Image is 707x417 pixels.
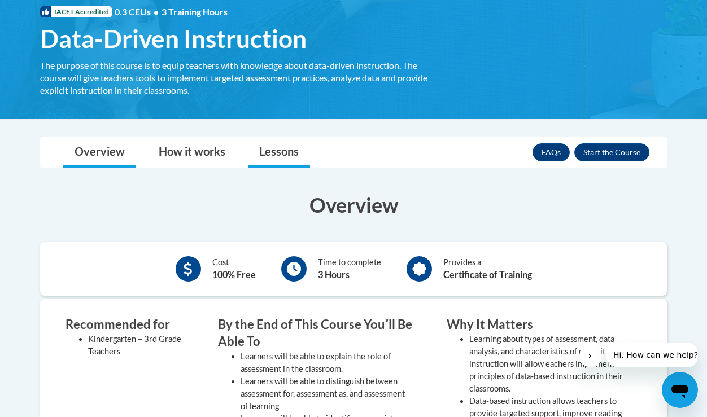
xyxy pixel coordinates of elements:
b: 3 Hours [318,269,350,280]
a: FAQs [533,143,570,161]
h3: Overview [40,191,667,219]
iframe: Close message [579,345,602,367]
li: Learning about types of assessment, data analysis, and characteristics of explicit instruction wi... [469,333,641,395]
span: 0.3 CEUs [115,6,228,18]
li: Learners will be able to distinguish between assessment for, assessment as, and assessment of lea... [241,375,413,412]
h3: By the End of This Course Youʹll Be Able To [218,316,413,351]
b: Certificate of Training [443,269,532,280]
span: IACET Accredited [40,6,112,17]
div: Provides a [443,256,532,282]
span: 3 Training Hours [162,6,228,17]
iframe: Message from company [606,343,698,367]
a: How it works [147,138,237,168]
div: Time to complete [318,256,381,282]
a: Overview [63,138,136,168]
iframe: Button to launch messaging window [662,372,698,408]
h3: Recommended for [66,316,184,333]
span: • [154,6,159,17]
b: 100% Free [212,269,256,280]
li: Kindergarten – 3rd Grade Teachers [88,333,184,358]
span: Data-Driven Instruction [40,24,307,54]
li: Learners will be able to explain the role of assessment in the classroom. [241,350,413,375]
div: The purpose of this course is to equip teachers with knowledge about data-driven instruction. The... [40,59,430,96]
h3: Why It Matters [447,316,641,333]
div: Cost [212,256,256,282]
a: Lessons [248,138,310,168]
button: Enroll [574,143,649,161]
